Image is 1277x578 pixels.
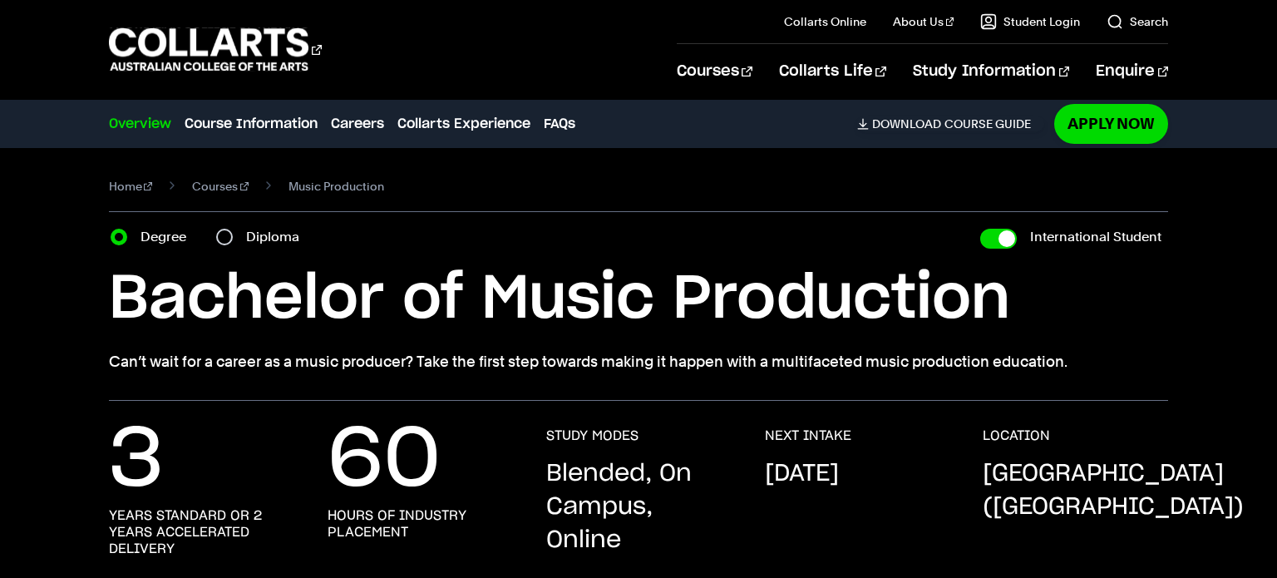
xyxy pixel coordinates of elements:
[983,457,1244,524] p: [GEOGRAPHIC_DATA] ([GEOGRAPHIC_DATA])
[765,457,839,491] p: [DATE]
[185,114,318,134] a: Course Information
[109,262,1169,337] h1: Bachelor of Music Production
[1096,44,1168,99] a: Enquire
[765,427,851,444] h3: NEXT INTAKE
[983,427,1050,444] h3: LOCATION
[141,225,196,249] label: Degree
[857,116,1044,131] a: DownloadCourse Guide
[109,350,1169,373] p: Can’t wait for a career as a music producer? Take the first step towards making it happen with a ...
[246,225,309,249] label: Diploma
[397,114,530,134] a: Collarts Experience
[109,114,171,134] a: Overview
[1054,104,1168,143] a: Apply Now
[109,507,294,557] h3: years standard or 2 years accelerated delivery
[779,44,886,99] a: Collarts Life
[109,427,164,494] p: 3
[913,44,1069,99] a: Study Information
[872,116,941,131] span: Download
[192,175,249,198] a: Courses
[980,13,1080,30] a: Student Login
[331,114,384,134] a: Careers
[784,13,866,30] a: Collarts Online
[328,427,441,494] p: 60
[546,427,638,444] h3: STUDY MODES
[544,114,575,134] a: FAQs
[109,26,322,73] div: Go to homepage
[288,175,384,198] span: Music Production
[109,175,153,198] a: Home
[677,44,752,99] a: Courses
[328,507,513,541] h3: hours of industry placement
[893,13,954,30] a: About Us
[1107,13,1168,30] a: Search
[546,457,732,557] p: Blended, On Campus, Online
[1030,225,1161,249] label: International Student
